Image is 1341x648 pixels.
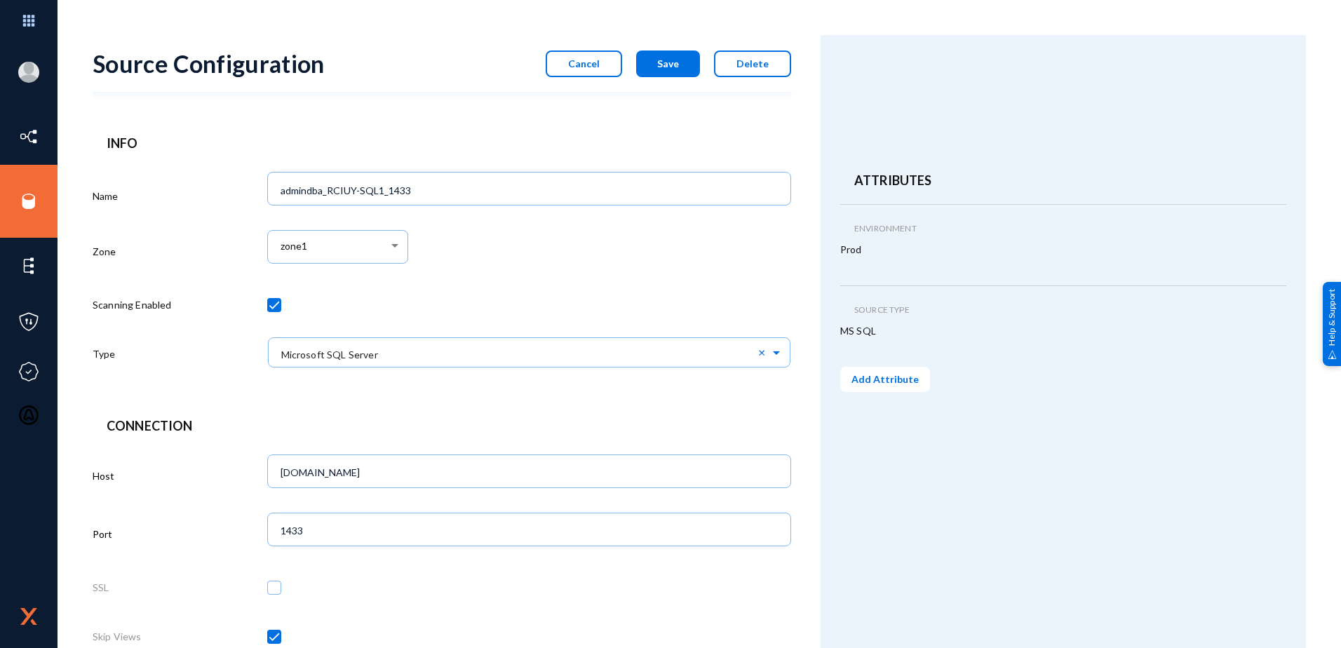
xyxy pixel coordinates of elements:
img: icon-oauth.svg [18,405,39,426]
button: Add Attribute [840,367,930,392]
label: Skip Views [93,629,142,644]
div: Source Configuration [93,49,325,78]
span: Clear all [758,346,770,358]
img: icon-policies.svg [18,311,39,332]
label: Zone [93,244,116,259]
label: Name [93,189,119,203]
header: Info [107,134,777,153]
span: MS SQL [840,323,876,340]
header: Source type [854,304,1272,316]
img: help_support.svg [1328,350,1337,359]
img: icon-sources.svg [18,191,39,212]
label: Scanning Enabled [93,297,172,312]
button: Delete [714,50,791,77]
span: Add Attribute [851,373,919,385]
header: Attributes [854,171,1272,190]
span: Cancel [568,58,600,69]
div: Help & Support [1323,282,1341,366]
label: Port [93,527,113,541]
img: icon-compliance.svg [18,361,39,382]
span: Prod [840,242,862,259]
button: Save [636,50,700,77]
label: SSL [93,580,109,595]
img: icon-elements.svg [18,255,39,276]
span: Save [657,58,679,69]
img: icon-inventory.svg [18,126,39,147]
img: blank-profile-picture.png [18,62,39,83]
span: zone1 [281,241,307,252]
span: Delete [736,58,769,69]
header: Connection [107,417,777,436]
label: Type [93,346,116,361]
img: app launcher [8,6,50,36]
input: 1433 [281,525,784,537]
header: Environment [854,222,1272,235]
button: Cancel [546,50,622,77]
label: Host [93,468,115,483]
